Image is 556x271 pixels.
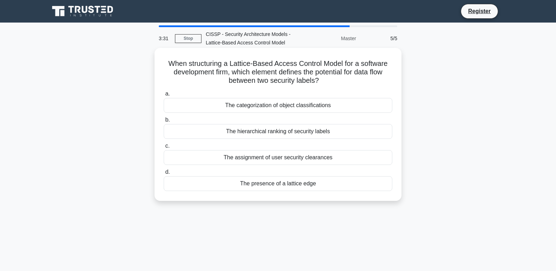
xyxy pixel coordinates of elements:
div: The hierarchical ranking of security labels [164,124,392,139]
a: Stop [175,34,201,43]
div: 3:31 [155,31,175,45]
div: The categorization of object classifications [164,98,392,113]
div: The presence of a lattice edge [164,176,392,191]
span: a. [165,91,170,97]
div: 5/5 [360,31,401,45]
a: Register [464,7,495,16]
span: c. [165,143,169,149]
span: b. [165,117,170,123]
h5: When structuring a Lattice-Based Access Control Model for a software development firm, which elem... [163,59,393,85]
div: The assignment of user security clearances [164,150,392,165]
span: d. [165,169,170,175]
div: CISSP - Security Architecture Models - Lattice-Based Access Control Model [201,27,298,50]
div: Master [298,31,360,45]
